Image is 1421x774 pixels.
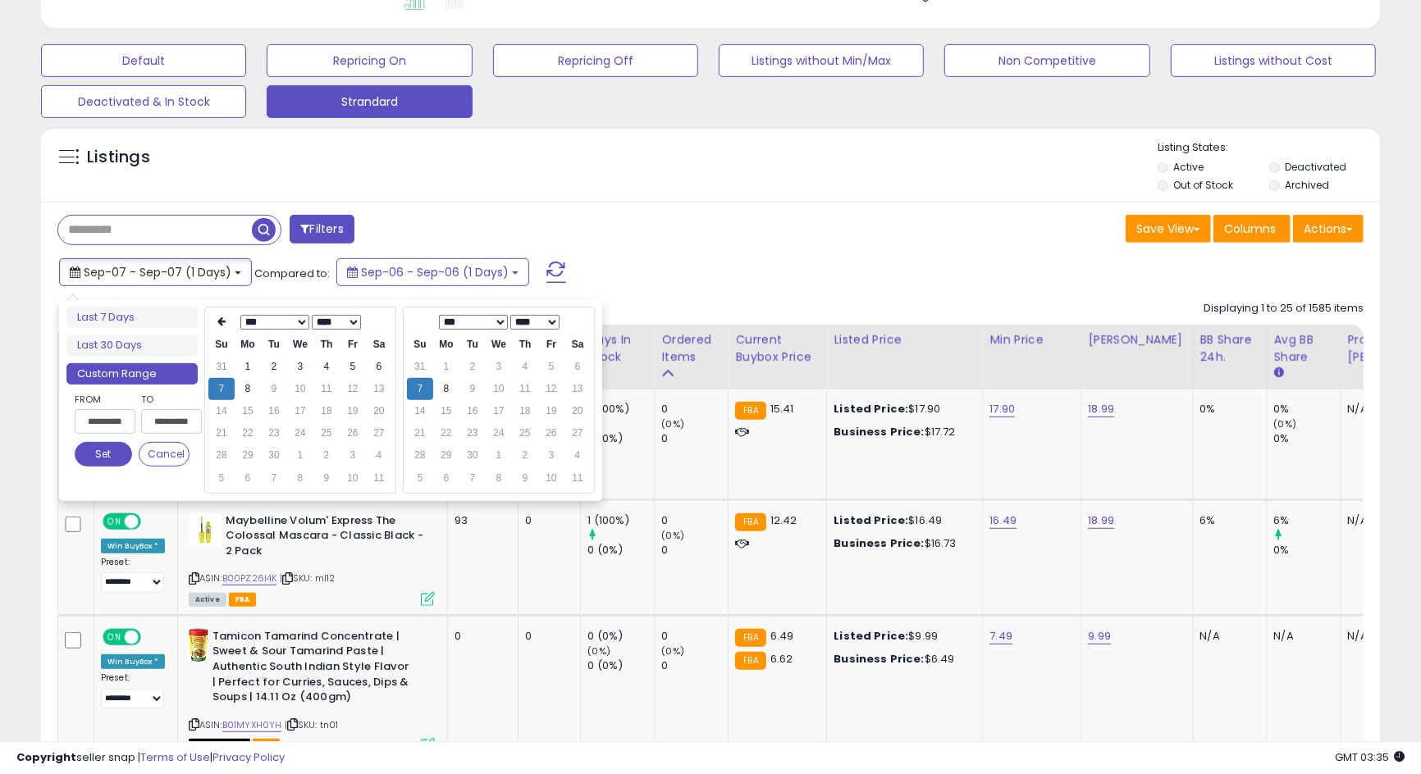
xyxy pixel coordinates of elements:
[1285,178,1329,192] label: Archived
[208,400,235,422] td: 14
[1088,512,1114,529] a: 18.99
[1204,301,1364,316] div: Displaying 1 to 25 of 1585 items
[287,378,313,400] td: 10
[433,334,459,356] th: Mo
[208,467,235,489] td: 5
[538,356,564,378] td: 5
[208,444,235,467] td: 28
[459,422,486,444] td: 23
[366,378,392,400] td: 13
[267,44,472,77] button: Repricing On
[834,652,970,667] div: $6.49
[834,628,908,644] b: Listed Price:
[770,512,797,528] span: 12.42
[564,400,591,422] td: 20
[661,513,728,528] div: 0
[285,718,339,731] span: | SKU: tn01
[661,331,721,366] div: Ordered Items
[834,402,970,417] div: $17.90
[1088,331,1186,348] div: [PERSON_NAME]
[661,629,728,644] div: 0
[735,331,820,366] div: Current Buybox Price
[366,467,392,489] td: 11
[66,363,198,385] li: Custom Range
[433,422,459,444] td: 22
[226,513,425,563] b: Maybelline Volum' Express The Colossal Mascara - Classic Black - 2 Pack
[290,215,354,244] button: Filters
[661,402,728,417] div: 0
[525,629,569,644] div: 0
[340,422,366,444] td: 26
[104,514,125,528] span: ON
[564,356,591,378] td: 6
[587,543,654,558] div: 0 (0%)
[512,467,538,489] td: 9
[261,467,287,489] td: 7
[340,400,366,422] td: 19
[84,264,231,280] span: Sep-07 - Sep-07 (1 Days)
[512,334,538,356] th: Th
[208,422,235,444] td: 21
[66,335,198,357] li: Last 30 Days
[564,467,591,489] td: 11
[361,264,509,280] span: Sep-06 - Sep-06 (1 Days)
[989,512,1017,529] a: 16.49
[66,307,198,329] li: Last 7 Days
[366,356,392,378] td: 6
[101,654,165,669] div: Win BuyBox *
[1200,513,1254,528] div: 6%
[486,400,512,422] td: 17
[661,529,684,542] small: (0%)
[141,391,190,407] label: To
[189,593,226,607] span: All listings currently available for purchase on Amazon
[1213,215,1291,243] button: Columns
[486,378,512,400] td: 10
[564,444,591,467] td: 4
[538,378,564,400] td: 12
[287,422,313,444] td: 24
[735,513,765,531] small: FBA
[459,334,486,356] th: Tu
[287,400,313,422] td: 17
[587,644,610,658] small: (0%)
[261,356,287,378] td: 2
[1200,629,1254,644] div: N/A
[101,557,165,593] div: Preset:
[189,629,208,662] img: 51Qa9FWKqkS._SL40_.jpg
[1274,431,1341,446] div: 0%
[287,334,313,356] th: We
[366,334,392,356] th: Sa
[989,628,1012,644] a: 7.49
[104,630,125,644] span: ON
[1293,215,1364,243] button: Actions
[1173,178,1233,192] label: Out of Stock
[287,444,313,467] td: 1
[313,334,340,356] th: Th
[459,467,486,489] td: 7
[235,356,261,378] td: 1
[1274,513,1341,528] div: 6%
[834,536,970,551] div: $16.73
[493,44,698,77] button: Repricing Off
[564,334,591,356] th: Sa
[433,356,459,378] td: 1
[834,424,924,439] b: Business Price:
[770,651,793,667] span: 6.62
[1335,749,1405,765] span: 2025-09-8 03:35 GMT
[433,444,459,467] td: 29
[229,593,257,607] span: FBA
[486,356,512,378] td: 3
[208,334,235,356] th: Su
[189,513,435,604] div: ASIN:
[834,651,924,667] b: Business Price:
[1274,402,1341,417] div: 0%
[989,401,1015,417] a: 17.90
[1200,331,1260,366] div: BB Share 24h.
[407,334,433,356] th: Su
[313,422,340,444] td: 25
[59,258,252,286] button: Sep-07 - Sep-07 (1 Days)
[139,630,165,644] span: OFF
[770,401,794,417] span: 15.41
[538,400,564,422] td: 19
[407,422,433,444] td: 21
